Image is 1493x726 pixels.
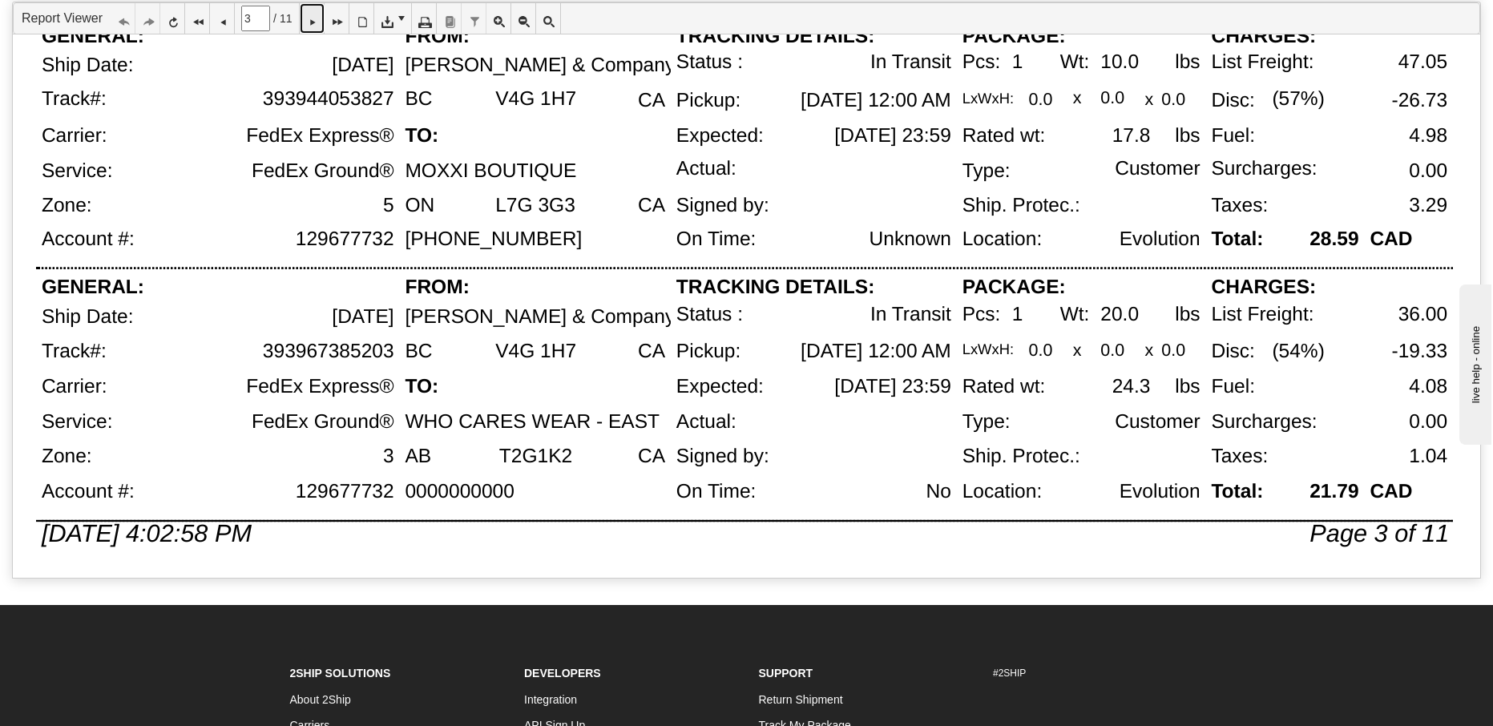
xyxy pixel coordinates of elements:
div: 393967385203 [263,341,394,363]
div: 0.0 [1100,88,1124,107]
div: Status : [676,51,743,74]
div: LxWxH: [962,90,1014,107]
div: [PERSON_NAME] & Company Ltd. [405,306,712,329]
a: Toggle Print Preview [349,3,374,34]
div: Carrier: [42,376,107,398]
div: CHARGES: [1211,276,1316,299]
div: 24.3 [1112,376,1151,398]
div: PACKAGE: [962,26,1066,48]
div: [DATE] [332,306,393,329]
div: Customer [1115,158,1200,180]
div: Service: [42,411,113,434]
div: TO: [405,376,438,398]
div: 5 [383,195,394,217]
div: Surcharges: [1211,158,1317,180]
div: 21.79 [1309,481,1358,503]
div: Service: [42,160,113,183]
div: V4G 1H7 [495,341,576,363]
div: Disc: [1211,341,1255,363]
div: BC [405,88,432,111]
div: In Transit [870,51,951,74]
div: 4.08 [1409,376,1447,398]
div: [PERSON_NAME] & Company Ltd. [405,54,712,77]
div: lbs [1175,304,1200,326]
a: About 2Ship [290,693,351,706]
div: Wt: [1060,51,1090,74]
div: x [1073,341,1082,359]
div: 10.0 [1100,51,1139,74]
div: List Freight: [1211,304,1313,326]
div: Account #: [42,481,135,503]
div: x [1073,88,1082,107]
div: Ship. Protec.: [962,446,1080,468]
strong: 2Ship Solutions [290,667,391,680]
a: Previous Page [210,3,235,34]
div: Fuel: [1211,125,1255,147]
div: FedEx Express® [246,125,393,147]
div: FROM: [405,26,469,48]
div: Rated wt: [962,376,1046,398]
div: FROM: [405,276,469,299]
a: Integration [524,693,577,706]
div: lbs [1175,125,1200,147]
div: -19.33 [1392,341,1448,363]
div: 3.29 [1409,195,1447,217]
div: CAD [1370,228,1412,251]
div: [DATE] [332,54,393,77]
div: PACKAGE: [962,276,1066,299]
div: 0.00 [1409,160,1447,183]
div: [DATE] 12:00 AM [801,90,951,112]
div: x [1145,341,1154,359]
div: 0.0 [1029,90,1053,108]
div: ON [405,195,434,217]
div: Total: [1211,481,1263,503]
div: Ship Date: [42,54,134,77]
div: 0.0 [1029,341,1053,359]
a: First Page [185,3,210,34]
div: MOXXI BOUTIQUE [405,160,576,183]
div: V4G 1H7 [495,88,576,111]
a: Last Page [325,3,349,34]
div: 17.8 [1112,125,1151,147]
div: 47.05 [1398,51,1447,74]
div: Ship Date: [42,306,134,329]
div: Signed by: [676,195,769,217]
div: (57%) [1272,88,1324,111]
div: WHO CARES WEAR - EAST [405,411,660,434]
div: CAD [1370,481,1412,503]
strong: Developers [524,667,601,680]
div: 1.04 [1409,446,1447,468]
div: On Time: [676,481,757,503]
div: CA [638,341,665,363]
div: live help - online [12,14,148,26]
div: (54%) [1272,341,1324,363]
div: CA [638,90,665,112]
div: 20.0 [1100,304,1139,326]
div: FedEx Ground® [252,411,394,434]
div: T2G1K2 [499,446,572,468]
div: 0.0 [1161,341,1185,359]
div: Expected: [676,376,764,398]
div: [PHONE_NUMBER] [405,228,582,251]
div: Pcs: [962,51,1001,74]
a: Zoom Out [511,3,536,34]
div: TRACKING DETAILS: [676,26,875,48]
div: [DATE] 23:59 [834,125,950,147]
div: 36.00 [1398,304,1447,326]
div: GENERAL: [42,26,144,48]
div: On Time: [676,228,757,251]
div: lbs [1175,51,1200,74]
div: Actual: [676,158,736,180]
span: 11 [280,10,293,26]
div: Track#: [42,341,107,363]
div: 1 [1012,304,1023,326]
a: Print [412,3,437,34]
div: CHARGES: [1211,26,1316,48]
div: CA [638,195,665,217]
div: Status : [676,304,743,326]
div: Actual: [676,411,736,434]
div: CA [638,446,665,468]
div: Disc: [1211,90,1255,112]
a: Export [374,3,412,34]
div: Location: [962,481,1043,503]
